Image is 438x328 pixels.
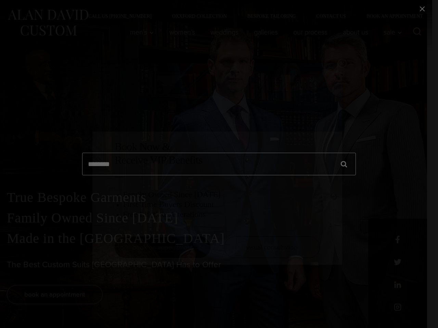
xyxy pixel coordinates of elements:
[338,59,347,68] button: Close
[123,209,320,219] h3: Free Lifetime Alterations
[123,190,320,200] h3: Family Owned Since [DATE]
[123,200,320,209] h3: First Time Buyers Discount
[115,140,320,166] h2: Book Now & Receive VIP Benefits
[115,236,210,258] a: book an appointment
[224,236,320,258] a: visual consultation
